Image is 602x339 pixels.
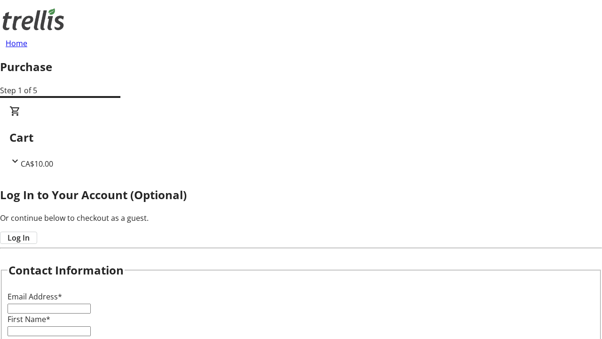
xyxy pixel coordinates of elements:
[21,159,53,169] span: CA$10.00
[9,129,593,146] h2: Cart
[8,314,50,324] label: First Name*
[9,105,593,169] div: CartCA$10.00
[8,291,62,302] label: Email Address*
[8,232,30,243] span: Log In
[8,262,124,279] h2: Contact Information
